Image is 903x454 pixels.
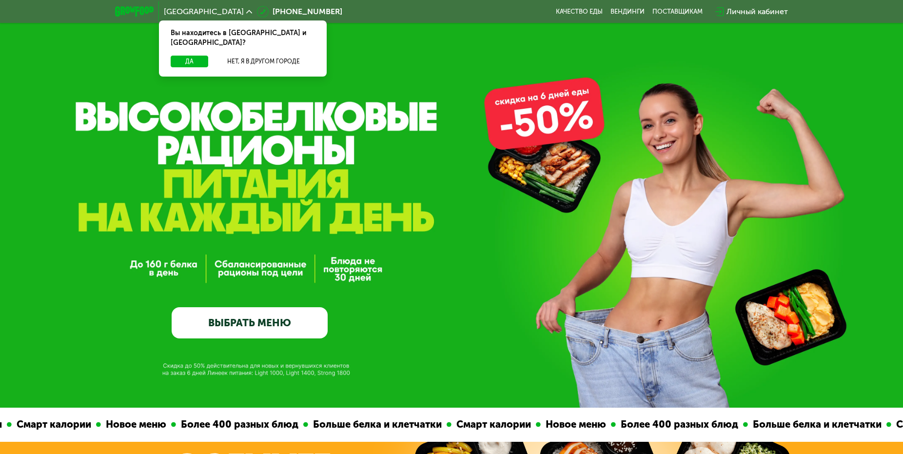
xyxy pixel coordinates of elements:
[556,8,603,16] a: Качество еды
[257,6,342,18] a: [PHONE_NUMBER]
[308,417,447,432] div: Больше белка и клетчатки
[171,56,208,67] button: Да
[652,8,703,16] div: поставщикам
[726,6,788,18] div: Личный кабинет
[616,417,743,432] div: Более 400 разных блюд
[610,8,645,16] a: Вендинги
[12,417,96,432] div: Смарт калории
[451,417,536,432] div: Смарт калории
[101,417,171,432] div: Новое меню
[541,417,611,432] div: Новое меню
[159,20,327,56] div: Вы находитесь в [GEOGRAPHIC_DATA] и [GEOGRAPHIC_DATA]?
[176,417,303,432] div: Более 400 разных блюд
[212,56,315,67] button: Нет, я в другом городе
[172,307,328,338] a: ВЫБРАТЬ МЕНЮ
[164,8,244,16] span: [GEOGRAPHIC_DATA]
[748,417,886,432] div: Больше белка и клетчатки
